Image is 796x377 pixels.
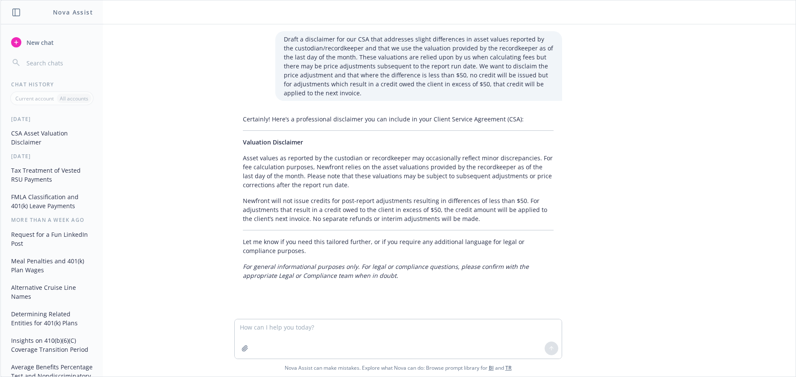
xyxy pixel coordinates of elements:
[1,216,103,224] div: More than a week ago
[489,364,494,371] a: BI
[284,35,554,97] p: Draft a disclaimer for our CSA that addresses slight differences in asset values reported by the ...
[4,359,792,377] span: Nova Assist can make mistakes. Explore what Nova can do: Browse prompt library for and
[8,126,96,149] button: CSA Asset Valuation Disclaimer
[8,190,96,213] button: FMLA Classification and 401(k) Leave Payments
[60,95,88,102] p: All accounts
[8,227,96,250] button: Request for a Fun LinkedIn Post
[8,333,96,356] button: Insights on 410(b)(6)(C) Coverage Transition Period
[243,262,529,280] em: For general informational purposes only. For legal or compliance questions, please confirm with t...
[25,38,54,47] span: New chat
[15,95,54,102] p: Current account
[505,364,512,371] a: TR
[8,35,96,50] button: New chat
[25,57,93,69] input: Search chats
[8,254,96,277] button: Meal Penalties and 401(k) Plan Wages
[243,115,554,124] p: Certainly! Here’s a professional disclaimer you can include in your Client Service Agreement (CSA):
[1,115,103,123] div: [DATE]
[8,280,96,303] button: Alternative Cruise Line Names
[1,81,103,88] div: Chat History
[53,8,93,17] h1: Nova Assist
[243,237,554,255] p: Let me know if you need this tailored further, or if you require any additional language for lega...
[8,163,96,186] button: Tax Treatment of Vested RSU Payments
[243,153,554,189] p: Asset values as reported by the custodian or recordkeeper may occasionally reflect minor discrepa...
[1,153,103,160] div: [DATE]
[243,196,554,223] p: Newfront will not issue credits for post-report adjustments resulting in differences of less than...
[8,307,96,330] button: Determining Related Entities for 401(k) Plans
[243,138,303,146] span: Valuation Disclaimer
